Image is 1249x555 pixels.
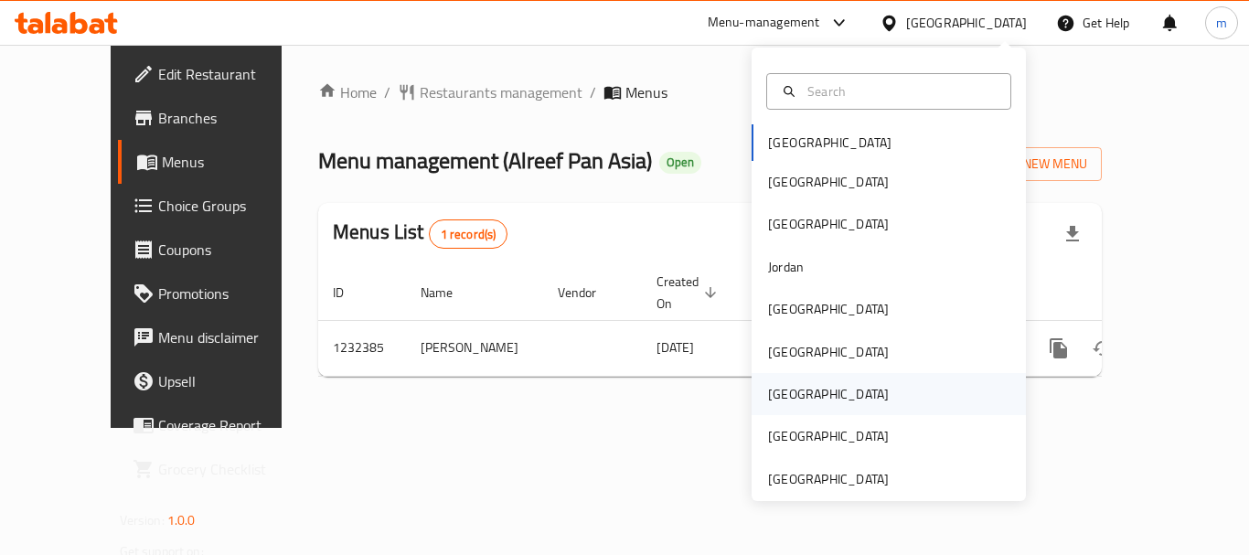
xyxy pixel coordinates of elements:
a: Coupons [118,228,319,272]
td: [PERSON_NAME] [406,320,543,376]
span: Upsell [158,370,304,392]
span: Promotions [158,283,304,304]
span: Menu disclaimer [158,326,304,348]
div: Total records count [429,219,508,249]
td: 1232385 [318,320,406,376]
div: Export file [1051,212,1094,256]
span: Menus [162,151,304,173]
nav: breadcrumb [318,81,1102,103]
span: m [1216,13,1227,33]
span: Version: [120,508,165,532]
a: Restaurants management [398,81,582,103]
li: / [384,81,390,103]
a: Edit Restaurant [118,52,319,96]
button: Change Status [1081,326,1125,370]
span: Vendor [558,282,620,304]
span: Grocery Checklist [158,458,304,480]
span: Add New Menu [975,153,1087,176]
h2: Menus List [333,219,507,249]
span: Name [421,282,476,304]
div: [GEOGRAPHIC_DATA] [768,172,889,192]
span: [DATE] [657,336,694,359]
a: Choice Groups [118,184,319,228]
button: Add New Menu [960,147,1102,181]
span: Restaurants management [420,81,582,103]
span: Coupons [158,239,304,261]
button: more [1037,326,1081,370]
a: Promotions [118,272,319,315]
span: Coverage Report [158,414,304,436]
span: Menus [625,81,667,103]
a: Home [318,81,377,103]
div: Jordan [768,257,804,277]
span: Created On [657,271,722,315]
div: [GEOGRAPHIC_DATA] [768,342,889,362]
a: Upsell [118,359,319,403]
div: [GEOGRAPHIC_DATA] [906,13,1027,33]
div: Open [659,152,701,174]
div: [GEOGRAPHIC_DATA] [768,384,889,404]
a: Menus [118,140,319,184]
li: / [590,81,596,103]
span: Edit Restaurant [158,63,304,85]
div: [GEOGRAPHIC_DATA] [768,299,889,319]
div: [GEOGRAPHIC_DATA] [768,214,889,234]
div: [GEOGRAPHIC_DATA] [768,469,889,489]
a: Grocery Checklist [118,447,319,491]
a: Menu disclaimer [118,315,319,359]
a: Coverage Report [118,403,319,447]
span: Choice Groups [158,195,304,217]
span: ID [333,282,368,304]
input: Search [800,81,999,101]
a: Branches [118,96,319,140]
div: Menu-management [708,12,820,34]
span: Menu management ( Alreef Pan Asia ) [318,140,652,181]
span: 1.0.0 [167,508,196,532]
span: Open [659,155,701,170]
div: [GEOGRAPHIC_DATA] [768,426,889,446]
span: Branches [158,107,304,129]
span: 1 record(s) [430,226,507,243]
